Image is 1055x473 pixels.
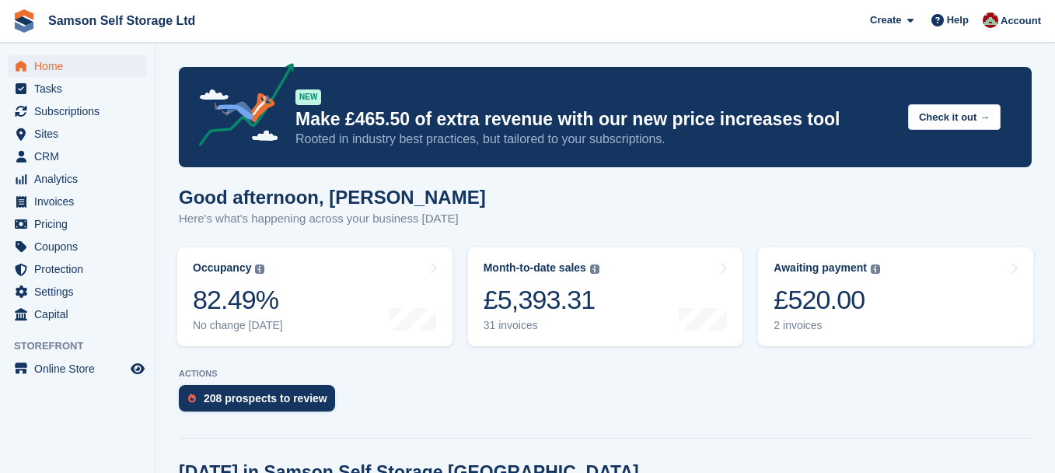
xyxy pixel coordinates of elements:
[34,191,128,212] span: Invoices
[295,89,321,105] div: NEW
[14,338,155,354] span: Storefront
[204,392,327,405] div: 208 prospects to review
[128,359,147,378] a: Preview store
[8,258,147,280] a: menu
[484,284,599,316] div: £5,393.31
[34,100,128,122] span: Subscriptions
[468,247,743,346] a: Month-to-date sales £5,393.31 31 invoices
[193,284,283,316] div: 82.49%
[871,265,880,274] img: icon-info-grey-7440780725fd019a000dd9b08b2336e03edf1995a4989e88bcd33f0948082b44.svg
[870,12,901,28] span: Create
[1001,13,1041,29] span: Account
[177,247,452,346] a: Occupancy 82.49% No change [DATE]
[983,12,998,28] img: Ian
[179,369,1032,379] p: ACTIONS
[193,261,251,275] div: Occupancy
[34,281,128,303] span: Settings
[8,123,147,145] a: menu
[34,358,128,380] span: Online Store
[34,55,128,77] span: Home
[908,104,1001,130] button: Check it out →
[12,9,36,33] img: stora-icon-8386f47178a22dfd0bd8f6a31ec36ba5ce8667c1dd55bd0f319d3a0aa187defe.svg
[8,236,147,258] a: menu
[34,303,128,325] span: Capital
[255,265,264,274] img: icon-info-grey-7440780725fd019a000dd9b08b2336e03edf1995a4989e88bcd33f0948082b44.svg
[34,78,128,100] span: Tasks
[34,213,128,235] span: Pricing
[34,145,128,167] span: CRM
[774,284,880,316] div: £520.00
[295,108,896,131] p: Make £465.50 of extra revenue with our new price increases tool
[774,261,867,275] div: Awaiting payment
[8,145,147,167] a: menu
[179,210,486,228] p: Here's what's happening across your business [DATE]
[8,100,147,122] a: menu
[8,358,147,380] a: menu
[193,319,283,332] div: No change [DATE]
[947,12,969,28] span: Help
[8,191,147,212] a: menu
[179,187,486,208] h1: Good afternoon, [PERSON_NAME]
[34,123,128,145] span: Sites
[34,168,128,190] span: Analytics
[484,319,599,332] div: 31 invoices
[8,78,147,100] a: menu
[8,281,147,303] a: menu
[188,394,196,403] img: prospect-51fa495bee0391a8d652442698ab0144808aea92771e9ea1ae160a38d050c398.svg
[758,247,1033,346] a: Awaiting payment £520.00 2 invoices
[295,131,896,148] p: Rooted in industry best practices, but tailored to your subscriptions.
[8,213,147,235] a: menu
[34,236,128,258] span: Coupons
[8,55,147,77] a: menu
[774,319,880,332] div: 2 invoices
[484,261,586,275] div: Month-to-date sales
[8,168,147,190] a: menu
[8,303,147,325] a: menu
[590,265,599,274] img: icon-info-grey-7440780725fd019a000dd9b08b2336e03edf1995a4989e88bcd33f0948082b44.svg
[179,385,343,419] a: 208 prospects to review
[42,8,201,33] a: Samson Self Storage Ltd
[34,258,128,280] span: Protection
[186,63,295,152] img: price-adjustments-announcement-icon-8257ccfd72463d97f412b2fc003d46551f7dbcb40ab6d574587a9cd5c0d94...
